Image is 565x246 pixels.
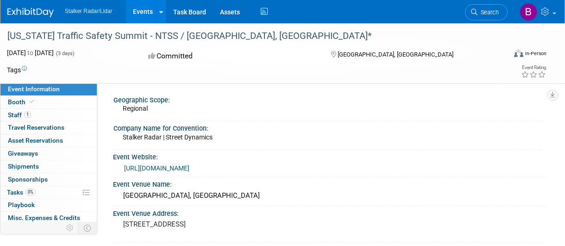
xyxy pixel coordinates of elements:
[7,49,54,57] span: [DATE] [DATE]
[123,220,283,228] pre: [STREET_ADDRESS]
[0,212,97,224] a: Misc. Expenses & Credits
[8,214,80,221] span: Misc. Expenses & Credits
[113,207,546,218] div: Event Venue Address:
[145,48,316,64] div: Committed
[0,134,97,147] a: Asset Reservations
[8,176,48,183] span: Sponsorships
[0,160,97,173] a: Shipments
[62,222,78,234] td: Personalize Event Tab Strip
[113,177,546,189] div: Event Venue Name:
[25,189,36,196] span: 0%
[4,28,500,44] div: [US_STATE] Traffic Safety Summit - NTSS / [GEOGRAPHIC_DATA], [GEOGRAPHIC_DATA]*
[525,50,546,57] div: In-Person
[113,150,546,162] div: Event Website:
[520,3,537,21] img: Brian Wong
[123,133,213,141] span: Stalker Radar | Street Dynamics
[0,83,97,95] a: Event Information
[55,50,75,57] span: (3 days)
[0,121,97,134] a: Travel Reservations
[338,51,453,58] span: [GEOGRAPHIC_DATA], [GEOGRAPHIC_DATA]
[477,9,499,16] span: Search
[0,96,97,108] a: Booth
[468,48,546,62] div: Event Format
[8,85,60,93] span: Event Information
[7,8,54,17] img: ExhibitDay
[0,147,97,160] a: Giveaways
[521,65,546,70] div: Event Rating
[8,163,39,170] span: Shipments
[8,150,38,157] span: Giveaways
[465,4,508,20] a: Search
[0,109,97,121] a: Staff1
[7,65,27,75] td: Tags
[8,98,36,106] span: Booth
[8,124,64,131] span: Travel Reservations
[8,201,35,208] span: Playbook
[78,222,97,234] td: Toggle Event Tabs
[113,93,542,105] div: Geographic Scope:
[124,164,189,172] a: [URL][DOMAIN_NAME]
[7,189,36,196] span: Tasks
[65,8,112,14] span: Stalker Radar/Lidar
[120,189,540,203] div: [GEOGRAPHIC_DATA], [GEOGRAPHIC_DATA]
[8,111,31,119] span: Staff
[24,111,31,118] span: 1
[113,121,542,133] div: Company Name for Convention:
[26,49,35,57] span: to
[0,173,97,186] a: Sponsorships
[30,99,34,104] i: Booth reservation complete
[123,105,148,112] span: Regional
[514,50,523,57] img: Format-Inperson.png
[0,199,97,211] a: Playbook
[8,137,63,144] span: Asset Reservations
[0,186,97,199] a: Tasks0%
